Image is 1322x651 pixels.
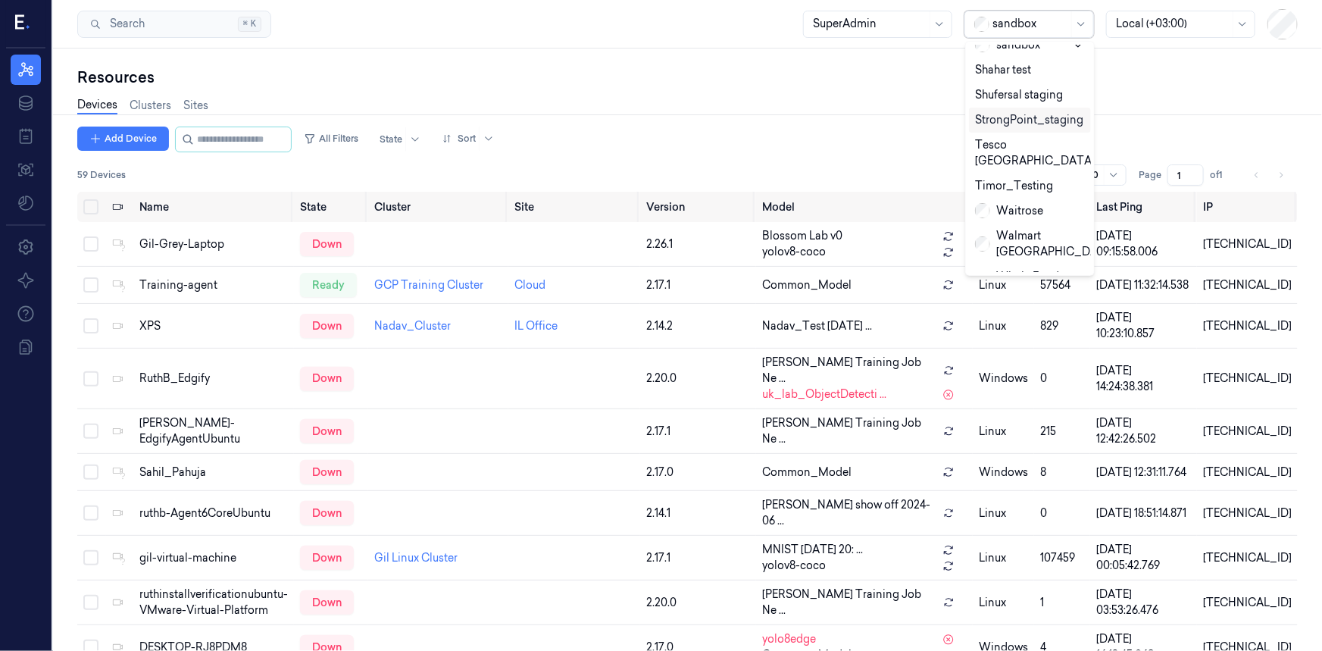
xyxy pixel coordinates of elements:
div: 2.14.1 [646,505,750,521]
div: ready [300,273,357,297]
div: 107459 [1040,550,1084,566]
div: 2.26.1 [646,236,750,252]
th: IP [1197,192,1298,222]
span: yolov8-coco [762,558,826,574]
div: [TECHNICAL_ID] [1203,465,1292,480]
div: [TECHNICAL_ID] [1203,318,1292,334]
span: [PERSON_NAME] show off 2024-06 ... [762,497,937,529]
div: ruthb-Agent6CoreUbuntu [139,505,288,521]
div: 2.14.2 [646,318,750,334]
p: linux [979,277,1028,293]
a: Devices [77,97,117,114]
th: State [294,192,368,222]
div: [DATE] 10:23:10.857 [1096,310,1191,342]
div: [DATE] 18:51:14.871 [1096,505,1191,521]
button: Select row [83,505,98,521]
div: Resources [77,67,1298,88]
div: [TECHNICAL_ID] [1203,236,1292,252]
div: [DATE] 12:42:26.502 [1096,415,1191,447]
div: [DATE] 14:24:38.381 [1096,363,1191,395]
a: Sites [183,98,208,114]
th: Cluster [368,192,508,222]
div: StrongPoint_staging [975,112,1083,128]
th: Name [133,192,294,222]
p: linux [979,550,1028,566]
div: [DATE] 00:05:42.769 [1096,542,1191,574]
button: Select row [83,465,98,480]
div: [DATE] 12:31:11.764 [1096,465,1191,480]
div: down [300,501,354,525]
div: 215 [1040,424,1084,440]
button: Select row [83,318,98,333]
span: of 1 [1210,168,1234,182]
p: windows [979,371,1028,387]
div: 1 [1040,595,1084,611]
button: Select row [83,595,98,610]
span: Blossom Lab v0 [762,228,842,244]
div: ruthinstallverificationubuntu-VMware-Virtual-Platform [139,587,288,618]
span: Common_Model [762,465,852,480]
div: 2.17.0 [646,465,750,480]
div: [TECHNICAL_ID] [1203,550,1292,566]
div: [TECHNICAL_ID] [1203,505,1292,521]
a: Nadav_Cluster [374,319,451,333]
a: Clusters [130,98,171,114]
div: down [300,232,354,256]
span: Common_Model [762,277,852,293]
div: 0 [1040,371,1084,387]
span: Search [104,16,145,32]
div: 2.20.0 [646,595,750,611]
div: 0 [1040,505,1084,521]
div: Timor_Testing [975,178,1053,194]
p: linux [979,424,1028,440]
div: down [300,314,354,338]
th: Model [756,192,973,222]
span: [PERSON_NAME] Training Job Ne ... [762,415,937,447]
div: [DATE] 11:32:14.538 [1096,277,1191,293]
div: down [300,419,354,443]
div: Shufersal staging [975,87,1063,103]
div: sandbox [975,37,1040,53]
div: [TECHNICAL_ID] [1203,277,1292,293]
button: All Filters [298,127,364,151]
button: Search⌘K [77,11,271,38]
div: 829 [1040,318,1084,334]
div: Training-agent [139,277,288,293]
div: [TECHNICAL_ID] [1203,595,1292,611]
th: Last Ping [1090,192,1197,222]
span: 59 Devices [77,168,126,182]
div: down [300,460,354,484]
span: yolo8edge [762,631,816,647]
div: XPS [139,318,288,334]
div: [DATE] 03:53:26.476 [1096,587,1191,618]
div: 2.17.1 [646,424,750,440]
div: Sahil_Pahuja [139,465,288,480]
button: Select row [83,550,98,565]
th: Site [508,192,640,222]
div: 2.20.0 [646,371,750,387]
div: [TECHNICAL_ID] [1203,371,1292,387]
p: linux [979,318,1028,334]
nav: pagination [1246,164,1292,186]
span: Nadav_Test [DATE] ... [762,318,872,334]
button: Select row [83,371,98,387]
a: GCP Training Cluster [374,278,483,292]
th: Version [640,192,756,222]
div: Tesco [GEOGRAPHIC_DATA] [975,137,1095,169]
button: Select all [83,199,98,214]
div: Waitrose [975,203,1043,219]
div: 8 [1040,465,1084,480]
span: Page [1139,168,1161,182]
div: down [300,590,354,615]
span: uk_lab_ObjectDetecti ... [762,387,886,402]
p: windows [979,465,1028,480]
button: Select row [83,277,98,293]
button: Select row [83,236,98,252]
p: linux [979,595,1028,611]
div: down [300,367,354,391]
div: gil-virtual-machine [139,550,288,566]
span: [PERSON_NAME] Training Job Ne ... [762,587,937,618]
div: Walmart [GEOGRAPHIC_DATA] [975,228,1116,260]
div: RuthB_Edgify [139,371,288,387]
span: [PERSON_NAME] Training Job Ne ... [762,355,937,387]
